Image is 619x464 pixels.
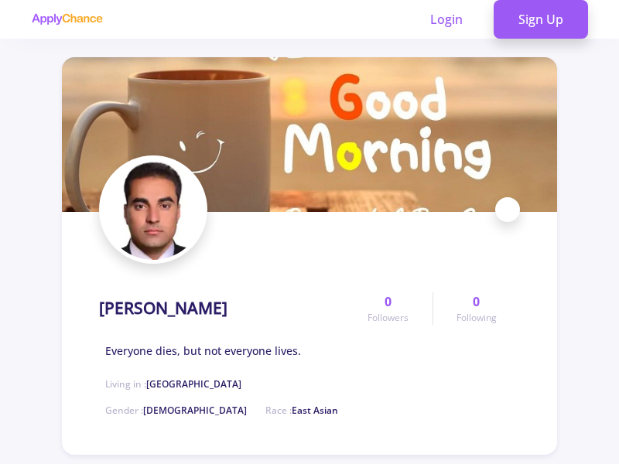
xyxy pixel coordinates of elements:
[31,13,103,26] img: applychance logo text only
[105,404,247,417] span: Gender :
[473,292,480,311] span: 0
[62,57,557,212] img: habibul rahman tokhicover image
[103,159,203,260] img: habibul rahman tokhiavatar
[457,311,497,325] span: Following
[292,404,338,417] span: East Asian
[344,292,432,325] a: 0Followers
[105,377,241,391] span: Living in :
[105,343,301,359] span: Everyone dies, but not everyone lives.
[265,404,338,417] span: Race :
[368,311,409,325] span: Followers
[433,292,520,325] a: 0Following
[385,292,392,311] span: 0
[143,404,247,417] span: [DEMOGRAPHIC_DATA]
[146,377,241,391] span: [GEOGRAPHIC_DATA]
[99,299,227,318] h1: [PERSON_NAME]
